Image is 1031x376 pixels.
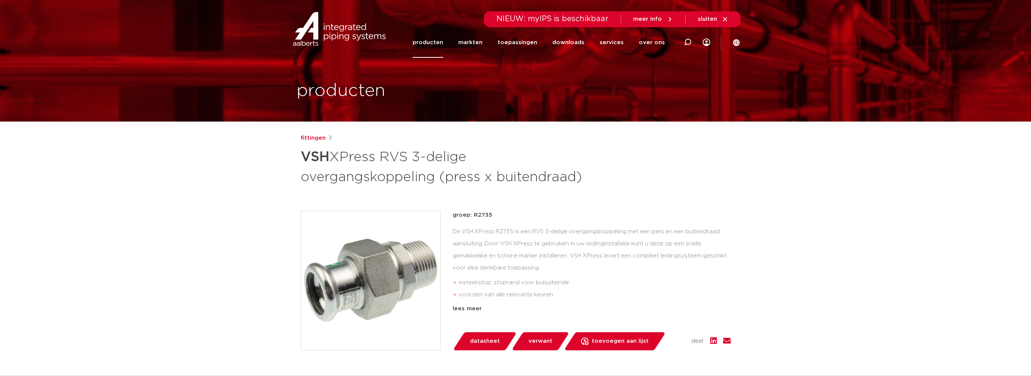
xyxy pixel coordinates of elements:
h1: XPress RVS 3-delige overgangskoppeling (press x buitendraad) [301,146,584,186]
a: toepassingen [498,27,537,58]
a: sluiten [698,16,728,23]
span: datasheet [470,335,500,347]
a: downloads [552,27,584,58]
span: meer info [633,16,662,22]
span: NIEUW: myIPS is beschikbaar [496,15,609,23]
nav: Menu [413,27,665,58]
a: services [600,27,624,58]
span: deel: [691,337,704,346]
li: voorzien van alle relevante keuren [459,289,731,301]
a: over ons [639,27,665,58]
p: groep: R2735 [453,211,731,220]
h1: producten [297,79,385,103]
a: datasheet [453,332,517,350]
img: Product Image for VSH XPress RVS 3-delige overgangskoppeling (press x buitendraad) [301,211,440,350]
a: markten [458,27,482,58]
div: my IPS [703,27,710,58]
a: fittingen [301,134,326,143]
span: sluiten [698,16,717,22]
li: insteekstop: stoprand voor buisuiteinde [459,277,731,289]
strong: VSH [301,150,329,164]
span: toevoegen aan lijst [592,335,649,347]
a: meer info [633,16,673,23]
li: Leak Before Pressed-functie [459,301,731,313]
a: verwant [511,332,569,350]
a: producten [413,27,443,58]
span: verwant [529,335,552,347]
div: De VSH XPress R2735 is een RVS 3-delige overgangskoppeling met een pers en een buitendraad aanslu... [453,226,731,301]
div: lees meer [453,304,731,313]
